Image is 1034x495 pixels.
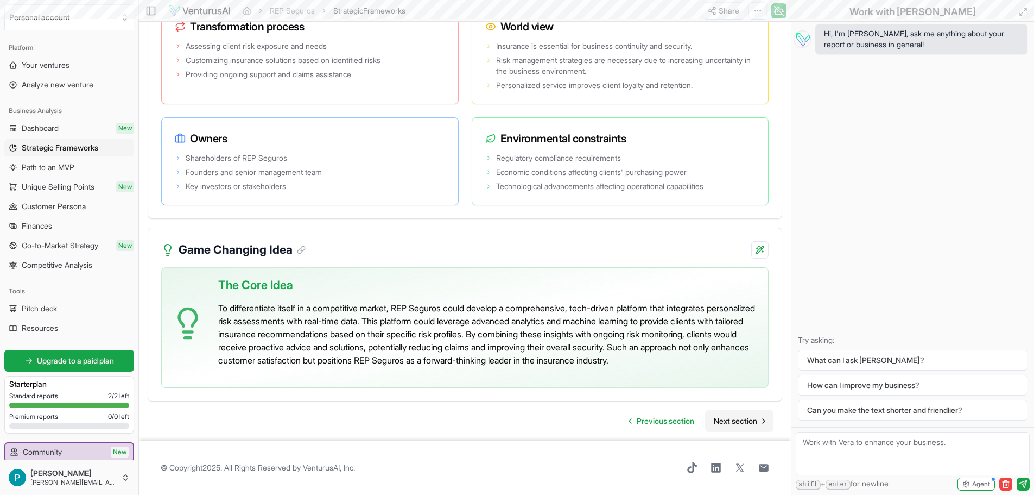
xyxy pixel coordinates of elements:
span: Standard reports [9,392,58,400]
span: Go-to-Market Strategy [22,240,98,251]
a: Unique Selling PointsNew [4,178,134,196]
div: Tools [4,283,134,300]
span: [PERSON_NAME] [30,468,117,478]
a: CommunityNew [5,443,133,461]
span: Pitch deck [22,303,57,314]
a: Analyze new venture [4,76,134,93]
span: Customizing insurance solutions based on identified risks [186,55,380,66]
kbd: enter [826,480,851,490]
a: Resources [4,319,134,337]
span: Key investors or stakeholders [186,181,286,192]
kbd: shift [796,480,821,490]
span: Unique Selling Points [22,181,94,192]
span: Analyze new venture [22,79,93,90]
span: [PERSON_NAME][EMAIL_ADDRESS][DOMAIN_NAME] [30,478,117,487]
button: What can I ask [PERSON_NAME]? [798,350,1027,371]
span: Path to an MVP [22,162,74,173]
img: Vera [794,30,811,48]
span: New [116,181,134,192]
span: 0 / 0 left [108,412,129,421]
span: Economic conditions affecting clients' purchasing power [496,167,687,178]
h3: Game Changing Idea [179,241,306,259]
div: Business Analysis [4,102,134,120]
button: How can I improve my business? [798,375,1027,396]
span: Strategic Frameworks [22,142,98,153]
h3: Starter plan [9,379,129,390]
span: Assessing client risk exposure and needs [186,41,327,52]
span: Founders and senior management team [186,167,322,178]
a: Finances [4,217,134,235]
a: Strategic Frameworks [4,139,134,156]
span: Dashboard [22,123,59,134]
a: Pitch deck [4,300,134,317]
h3: Environmental constraints [485,131,756,146]
span: Community [23,447,62,458]
span: Providing ongoing support and claims assistance [186,69,351,80]
a: Customer Persona [4,198,134,215]
a: Go to previous page [620,410,703,432]
span: Previous section [637,416,694,427]
div: Platform [4,39,134,57]
span: Next section [714,416,757,427]
a: Upgrade to a paid plan [4,350,134,372]
span: Hi, I'm [PERSON_NAME], ask me anything about your report or business in general! [824,28,1019,50]
h3: Owners [175,131,445,146]
a: Your ventures [4,57,134,74]
span: Technological advancements affecting operational capabilities [496,181,703,192]
p: To differentiate itself in a competitive market, REP Seguros could develop a comprehensive, tech-... [218,302,759,367]
span: Personalized service improves client loyalty and retention. [496,80,693,91]
span: Agent [972,480,990,488]
span: + for newline [796,478,889,490]
span: © Copyright 2025 . All Rights Reserved by . [161,462,355,473]
a: VenturusAI, Inc [303,463,353,472]
span: Premium reports [9,412,58,421]
button: Agent [957,478,995,491]
img: ACg8ocJUU6kAumM5Y9_JiUQfGSepxOZaHhjFkiX_DSq5E1O1UcAm6Q=s96-c [9,469,26,486]
h3: Transformation process [175,19,445,34]
span: Insurance is essential for business continuity and security. [496,41,692,52]
button: Can you make the text shorter and friendlier? [798,400,1027,421]
button: [PERSON_NAME][PERSON_NAME][EMAIL_ADDRESS][DOMAIN_NAME] [4,465,134,491]
span: New [116,240,134,251]
span: New [111,447,129,458]
nav: pagination [620,410,773,432]
a: Path to an MVP [4,159,134,176]
span: Upgrade to a paid plan [37,355,114,366]
span: Risk management strategies are necessary due to increasing uncertainty in the business environment. [496,55,756,77]
a: DashboardNew [4,120,134,137]
span: New [116,123,134,134]
h3: World view [485,19,756,34]
p: Try asking: [798,335,1027,346]
span: Regulatory compliance requirements [496,153,621,164]
a: Go to next page [705,410,773,432]
a: Competitive Analysis [4,256,134,274]
span: The Core Idea [218,277,293,294]
span: Shareholders of REP Seguros [186,153,287,164]
span: Resources [22,323,58,334]
span: 2 / 2 left [108,392,129,400]
span: Your ventures [22,60,69,71]
span: Finances [22,221,52,231]
span: Competitive Analysis [22,260,92,271]
span: Customer Persona [22,201,86,212]
a: Go-to-Market StrategyNew [4,237,134,254]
